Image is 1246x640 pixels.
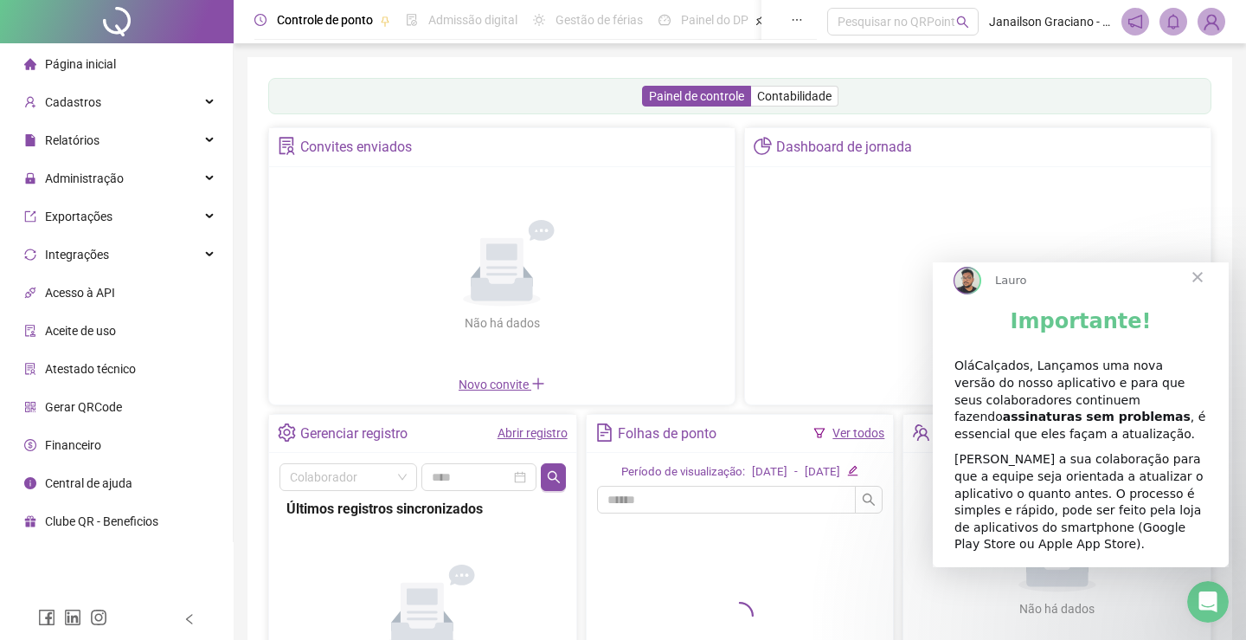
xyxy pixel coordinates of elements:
[300,133,412,162] div: Convites enviados
[933,262,1229,567] iframe: Intercom live chat mensagem
[862,493,876,507] span: search
[22,95,274,180] div: OláCalçados, Lançamos uma nova versão do nosso aplicativo e para que seus colaboradores continuem...
[791,14,803,26] span: ellipsis
[595,423,613,442] span: file-text
[723,599,756,632] span: loading
[380,16,390,26] span: pushpin
[24,134,36,146] span: file
[1187,581,1229,623] iframe: Intercom live chat
[847,465,858,476] span: edit
[45,438,101,452] span: Financeiro
[45,476,132,490] span: Central de ajuda
[286,498,559,520] div: Últimos registros sincronizados
[978,599,1137,618] div: Não há dados
[618,419,716,449] div: Folhas de ponto
[45,286,115,300] span: Acesso à API
[24,172,36,184] span: lock
[531,377,545,391] span: plus
[24,287,36,299] span: api
[406,14,418,26] span: file-done
[621,463,745,482] div: Período de visualização:
[912,423,930,442] span: team
[277,13,373,27] span: Controle de ponto
[278,423,296,442] span: setting
[776,133,912,162] div: Dashboard de jornada
[45,210,112,223] span: Exportações
[813,427,825,439] span: filter
[428,13,517,27] span: Admissão digital
[498,426,568,440] a: Abrir registro
[22,189,274,291] div: [PERSON_NAME] a sua colaboração para que a equipe seja orientada a atualizar o aplicativo o quant...
[24,96,36,108] span: user-add
[649,89,744,103] span: Painel de controle
[24,515,36,527] span: gift
[956,16,969,29] span: search
[422,314,581,333] div: Não há dados
[278,137,296,155] span: solution
[70,147,258,161] b: assinaturas sem problemas
[755,16,766,26] span: pushpin
[24,325,36,337] span: audit
[45,248,109,262] span: Integrações
[45,514,158,528] span: Clube QR - Beneficios
[24,58,36,70] span: home
[45,57,116,71] span: Página inicial
[459,378,545,391] span: Novo convite
[45,362,136,376] span: Atestado técnico
[794,463,798,482] div: -
[300,419,408,449] div: Gerenciar registro
[183,613,196,625] span: left
[757,89,832,103] span: Contabilidade
[45,324,116,338] span: Aceite de uso
[24,210,36,223] span: export
[45,133,100,147] span: Relatórios
[1127,14,1143,29] span: notification
[1198,9,1224,35] img: 73054
[1166,14,1181,29] span: bell
[533,14,545,26] span: sun
[254,14,267,26] span: clock-circle
[24,477,36,489] span: info-circle
[78,47,219,71] b: Importante!
[24,249,36,261] span: sync
[45,95,101,109] span: Cadastros
[24,439,36,451] span: dollar
[754,137,772,155] span: pie-chart
[38,609,55,626] span: facebook
[45,171,124,185] span: Administração
[90,609,107,626] span: instagram
[805,463,840,482] div: [DATE]
[832,426,884,440] a: Ver todos
[658,14,671,26] span: dashboard
[547,470,561,484] span: search
[64,609,81,626] span: linkedin
[24,363,36,375] span: solution
[681,13,748,27] span: Painel do DP
[556,13,643,27] span: Gestão de férias
[989,12,1111,31] span: Janailson Graciano - Calçados Piracaia
[45,400,122,414] span: Gerar QRCode
[752,463,787,482] div: [DATE]
[24,401,36,413] span: qrcode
